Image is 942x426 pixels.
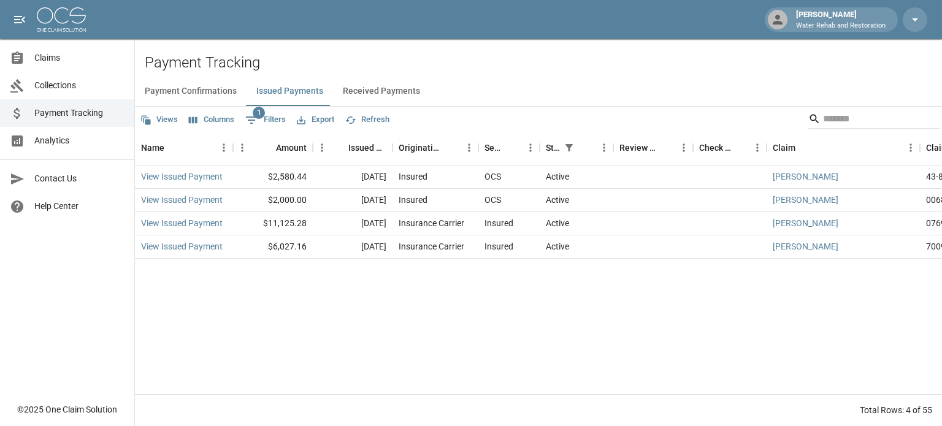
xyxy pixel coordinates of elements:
div: $6,027.16 [233,235,313,259]
div: [PERSON_NAME] [791,9,890,31]
a: [PERSON_NAME] [773,217,838,229]
div: Status [540,131,613,165]
button: Menu [233,139,251,157]
a: View Issued Payment [141,240,223,253]
div: dynamic tabs [135,77,942,106]
div: Insured [399,194,427,206]
span: Help Center [34,200,124,213]
a: View Issued Payment [141,217,223,229]
button: Sort [578,139,595,156]
span: 1 [253,107,265,119]
div: [DATE] [313,189,392,212]
div: Issued Date [313,131,392,165]
button: Menu [595,139,613,157]
div: Name [135,131,233,165]
button: Views [137,110,181,129]
div: 1 active filter [561,139,578,156]
img: ocs-logo-white-transparent.png [37,7,86,32]
div: Name [141,131,164,165]
div: Claim [773,131,795,165]
div: Status [546,131,561,165]
button: Sort [331,139,348,156]
div: OCS [484,170,501,183]
button: Received Payments [333,77,430,106]
div: Claim [767,131,920,165]
div: [DATE] [313,212,392,235]
div: $2,000.00 [233,189,313,212]
div: Active [546,217,569,229]
div: Total Rows: 4 of 55 [860,404,932,416]
button: Sort [259,139,276,156]
button: Sort [504,139,521,156]
div: Insurance Carrier [399,240,464,253]
a: View Issued Payment [141,194,223,206]
div: Amount [233,131,313,165]
h2: Payment Tracking [145,54,942,72]
span: Payment Tracking [34,107,124,120]
div: Active [546,240,569,253]
span: Claims [34,51,124,64]
div: [DATE] [313,165,392,189]
span: Contact Us [34,172,124,185]
button: Menu [313,139,331,157]
div: Insurance Carrier [399,217,464,229]
button: Refresh [342,110,392,129]
a: [PERSON_NAME] [773,170,838,183]
button: Menu [675,139,693,157]
span: Collections [34,79,124,92]
div: $2,580.44 [233,165,313,189]
div: Sent To [484,131,504,165]
div: Originating From [399,131,443,165]
button: Sort [443,139,460,156]
button: Export [294,110,337,129]
div: Check Number [699,131,731,165]
div: Search [808,109,940,131]
div: Insured [399,170,427,183]
div: © 2025 One Claim Solution [17,403,117,416]
button: Sort [795,139,813,156]
p: Water Rehab and Restoration [796,21,886,31]
button: Menu [215,139,233,157]
div: Sent To [478,131,540,165]
button: Sort [657,139,675,156]
div: OCS [484,194,501,206]
div: Issued Date [348,131,386,165]
button: Sort [164,139,182,156]
button: Menu [460,139,478,157]
button: open drawer [7,7,32,32]
div: Insured [484,240,513,253]
button: Show filters [242,110,289,130]
button: Sort [731,139,748,156]
button: Menu [748,139,767,157]
div: Active [546,194,569,206]
button: Payment Confirmations [135,77,247,106]
a: [PERSON_NAME] [773,194,838,206]
button: Issued Payments [247,77,333,106]
div: Insured [484,217,513,229]
div: Active [546,170,569,183]
div: Review Status [619,131,657,165]
div: $11,125.28 [233,212,313,235]
div: Originating From [392,131,478,165]
div: Check Number [693,131,767,165]
button: Select columns [186,110,237,129]
div: Amount [276,131,307,165]
a: [PERSON_NAME] [773,240,838,253]
button: Show filters [561,139,578,156]
div: Review Status [613,131,693,165]
div: [DATE] [313,235,392,259]
button: Menu [902,139,920,157]
a: View Issued Payment [141,170,223,183]
span: Analytics [34,134,124,147]
button: Menu [521,139,540,157]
